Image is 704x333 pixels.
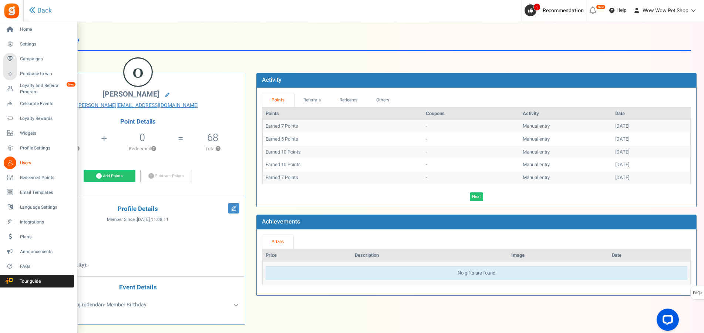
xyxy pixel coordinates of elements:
span: Integrations [20,219,72,225]
a: Campaigns [3,53,74,65]
h5: 68 [207,132,218,143]
a: Points [262,93,294,107]
span: Language Settings [20,204,72,211]
span: Manual entry [523,135,550,142]
a: Language Settings [3,201,74,213]
em: New [596,4,606,10]
td: - [423,133,520,146]
td: - [423,120,520,133]
span: Campaigns [20,56,72,62]
a: [PERSON_NAME][EMAIL_ADDRESS][DOMAIN_NAME] [37,102,239,109]
div: [DATE] [615,149,687,156]
span: Email Templates [20,189,72,196]
a: Redeemed Points [3,171,74,184]
span: Tour guide [3,278,55,285]
th: Image [508,249,609,262]
td: Earned 7 Points [263,120,423,133]
h1: User Profile [36,30,691,51]
b: Activity [262,75,282,84]
p: : [37,250,239,258]
a: Next [470,192,483,201]
span: Wow Wow Pet Shop [643,7,688,14]
a: Announcements [3,245,74,258]
span: Redeemed Points [20,175,72,181]
a: Redeems [330,93,367,107]
span: [DATE] 11:08:11 [137,216,169,223]
img: Gratisfaction [3,3,20,19]
span: Purchase to win [20,71,72,77]
a: Subtract Points [140,170,192,182]
div: [DATE] [615,161,687,168]
span: Settings [20,41,72,47]
span: Users [20,160,72,166]
p: : [37,239,239,247]
button: ? [151,147,156,151]
span: Loyalty Rewards [20,115,72,122]
a: Purchase to win [3,68,74,80]
td: Earned 7 Points [263,171,423,184]
th: Activity [520,107,612,120]
p: Total [184,145,241,152]
span: Profile Settings [20,145,72,151]
td: - [423,171,520,184]
th: Coupons [423,107,520,120]
span: Plans [20,234,72,240]
h4: Point Details [31,118,245,125]
span: Announcements [20,249,72,255]
td: Earned 10 Points [263,146,423,159]
a: Help [606,4,630,16]
a: Widgets [3,127,74,139]
figcaption: O [124,58,152,87]
a: Referrals [294,93,330,107]
td: - [423,146,520,159]
span: FAQs [20,263,72,270]
span: Manual entry [523,148,550,155]
a: Plans [3,231,74,243]
span: Help [614,7,627,14]
a: Celebrate Events [3,97,74,110]
div: [DATE] [615,136,687,143]
span: Loyalty and Referral Program [20,83,74,95]
span: Recommendation [543,7,584,14]
span: Home [20,26,72,33]
a: Home [3,23,74,36]
a: Loyalty Rewards [3,112,74,125]
th: Prize [263,249,352,262]
span: Widgets [20,130,72,137]
div: No gifts are found [266,266,687,280]
p: : [37,262,239,269]
a: Add Points [84,170,135,182]
p: : [37,228,239,236]
div: [DATE] [615,174,687,181]
button: ? [216,147,220,151]
th: Points [263,107,423,120]
a: Profile Settings [3,142,74,154]
span: Manual entry [523,161,550,168]
td: Earned 5 Points [263,133,423,146]
span: Manual entry [523,122,550,129]
td: - [423,158,520,171]
a: Integrations [3,216,74,228]
div: [DATE] [615,123,687,130]
a: 1 Recommendation [525,4,587,16]
h4: Event Details [37,284,239,291]
span: Manual entry [523,174,550,181]
span: Celebrate Events [20,101,72,107]
th: Description [352,249,509,262]
a: Loyalty and Referral Program New [3,83,74,95]
span: - [87,261,89,269]
b: Unesi svoj rođendan [57,301,104,309]
span: [PERSON_NAME] [102,89,159,100]
em: New [66,82,76,87]
span: FAQs [693,286,703,300]
td: Earned 10 Points [263,158,423,171]
a: Others [367,93,399,107]
th: Date [612,107,690,120]
a: FAQs [3,260,74,273]
span: Member Since : [107,216,169,223]
a: Email Templates [3,186,74,199]
a: Users [3,157,74,169]
span: - Member Birthday [57,301,146,309]
p: Redeemed [108,145,177,152]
